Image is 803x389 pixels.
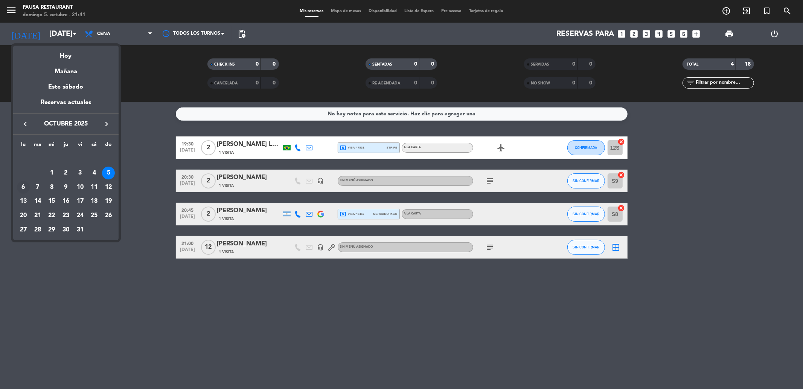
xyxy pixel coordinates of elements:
[102,167,115,179] div: 5
[31,181,44,194] div: 7
[59,166,73,180] td: 2 de octubre de 2025
[59,195,72,208] div: 16
[44,223,59,237] td: 29 de octubre de 2025
[74,209,87,222] div: 24
[88,195,101,208] div: 18
[73,140,87,152] th: viernes
[16,194,30,209] td: 13 de octubre de 2025
[102,209,115,222] div: 26
[31,224,44,236] div: 28
[45,224,58,236] div: 29
[74,224,87,236] div: 31
[101,208,116,223] td: 26 de octubre de 2025
[44,180,59,194] td: 8 de octubre de 2025
[21,119,30,129] i: keyboard_arrow_left
[101,194,116,209] td: 19 de octubre de 2025
[16,180,30,194] td: 6 de octubre de 2025
[73,166,87,180] td: 3 de octubre de 2025
[101,140,116,152] th: domingo
[18,119,32,129] button: keyboard_arrow_left
[13,98,119,113] div: Reservas actuales
[44,208,59,223] td: 22 de octubre de 2025
[59,140,73,152] th: jueves
[59,223,73,237] td: 30 de octubre de 2025
[31,209,44,222] div: 21
[31,195,44,208] div: 14
[45,167,58,179] div: 1
[45,195,58,208] div: 15
[73,208,87,223] td: 24 de octubre de 2025
[59,208,73,223] td: 23 de octubre de 2025
[30,194,45,209] td: 14 de octubre de 2025
[17,209,30,222] div: 20
[16,140,30,152] th: lunes
[32,119,100,129] span: octubre 2025
[101,180,116,194] td: 12 de octubre de 2025
[16,208,30,223] td: 20 de octubre de 2025
[45,209,58,222] div: 22
[44,166,59,180] td: 1 de octubre de 2025
[13,61,119,77] div: Mañana
[17,195,30,208] div: 13
[73,180,87,194] td: 10 de octubre de 2025
[102,195,115,208] div: 19
[87,140,102,152] th: sábado
[30,180,45,194] td: 7 de octubre de 2025
[16,223,30,237] td: 27 de octubre de 2025
[74,167,87,179] div: 3
[59,224,72,236] div: 30
[16,152,116,166] td: OCT.
[102,181,115,194] div: 12
[73,194,87,209] td: 17 de octubre de 2025
[59,180,73,194] td: 9 de octubre de 2025
[73,223,87,237] td: 31 de octubre de 2025
[88,181,101,194] div: 11
[87,208,102,223] td: 25 de octubre de 2025
[87,180,102,194] td: 11 de octubre de 2025
[87,194,102,209] td: 18 de octubre de 2025
[59,181,72,194] div: 9
[17,224,30,236] div: 27
[13,77,119,98] div: Este sábado
[17,181,30,194] div: 6
[30,208,45,223] td: 21 de octubre de 2025
[44,194,59,209] td: 15 de octubre de 2025
[45,181,58,194] div: 8
[74,181,87,194] div: 10
[30,140,45,152] th: martes
[88,209,101,222] div: 25
[102,119,111,129] i: keyboard_arrow_right
[59,209,72,222] div: 23
[44,140,59,152] th: miércoles
[13,46,119,61] div: Hoy
[59,167,72,179] div: 2
[59,194,73,209] td: 16 de octubre de 2025
[101,166,116,180] td: 5 de octubre de 2025
[88,167,101,179] div: 4
[74,195,87,208] div: 17
[87,166,102,180] td: 4 de octubre de 2025
[100,119,113,129] button: keyboard_arrow_right
[30,223,45,237] td: 28 de octubre de 2025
